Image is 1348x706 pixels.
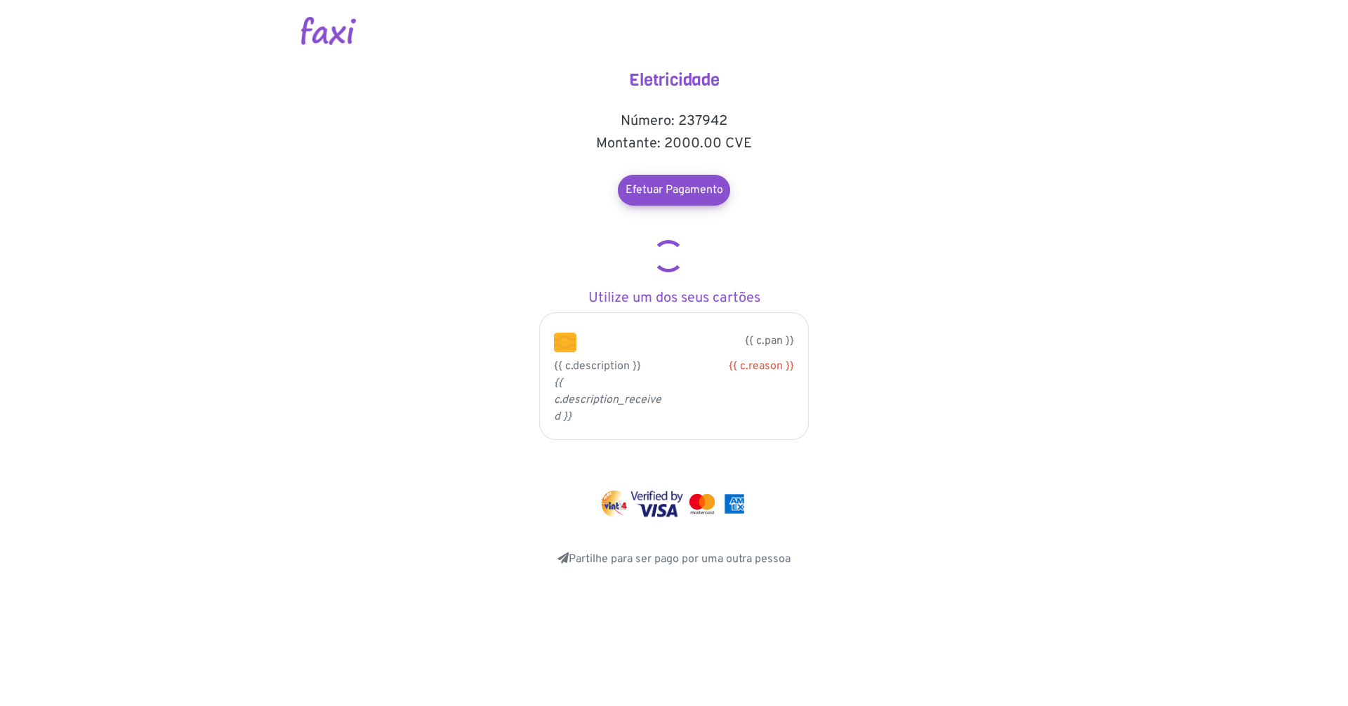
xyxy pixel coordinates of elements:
[534,70,814,91] h4: Eletricidade
[554,376,661,424] i: {{ c.description_received }}
[554,333,576,352] img: chip.png
[618,175,730,206] a: Efetuar Pagamento
[630,491,683,517] img: visa
[686,491,718,517] img: mastercard
[685,358,794,375] div: {{ c.reason }}
[534,290,814,307] h5: Utilize um dos seus cartões
[600,491,628,517] img: vinti4
[554,359,641,373] span: {{ c.description }}
[597,333,794,349] p: {{ c.pan }}
[534,135,814,152] h5: Montante: 2000.00 CVE
[557,552,791,566] a: Partilhe para ser pago por uma outra pessoa
[721,491,748,517] img: mastercard
[534,113,814,130] h5: Número: 237942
